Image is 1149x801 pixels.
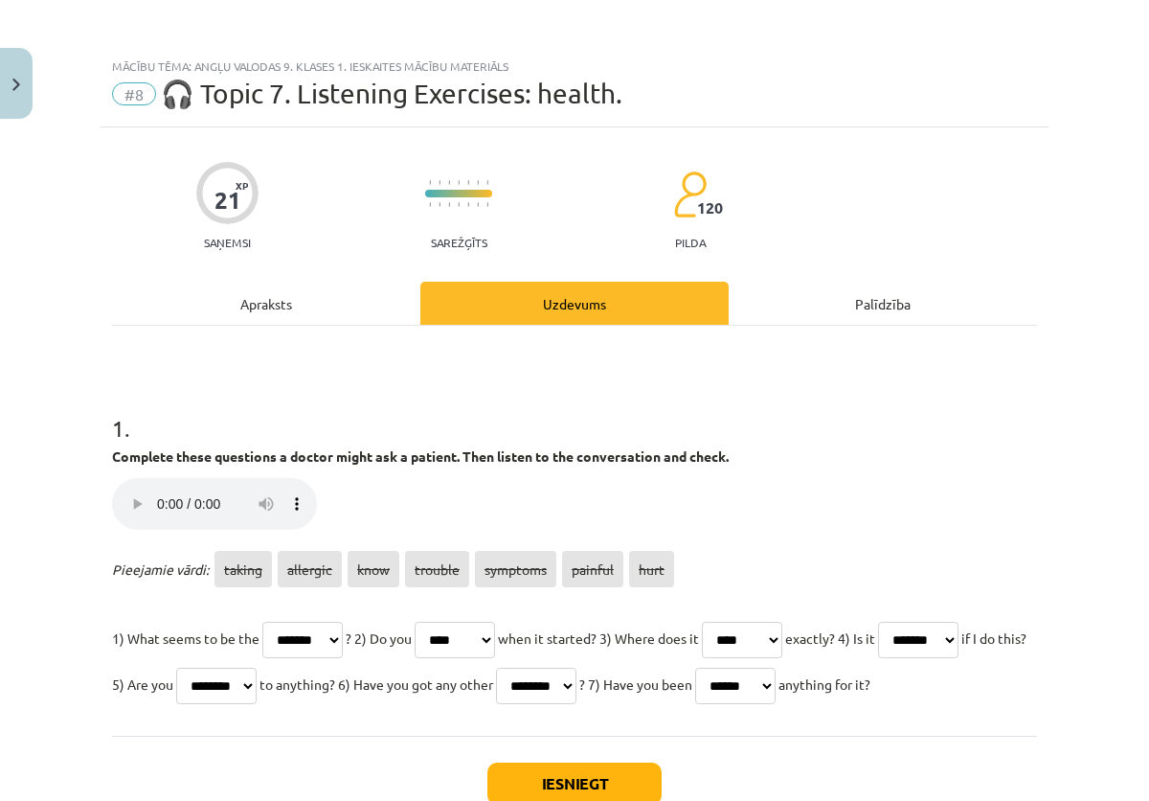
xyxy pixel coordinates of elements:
[214,551,272,587] span: taking
[579,675,692,693] span: ? 7) Have you been
[439,202,440,207] img: icon-short-line-57e1e144782c952c97e751825c79c345078a6d821885a25fce030b3d8c18986b.svg
[778,675,870,693] span: anything for it?
[431,236,487,249] p: Sarežģīts
[278,551,342,587] span: allergic
[12,79,20,91] img: icon-close-lesson-0947bae3869378f0d4975bcd49f059093ad1ed9edebbc8119c70593378902aed.svg
[439,180,440,185] img: icon-short-line-57e1e144782c952c97e751825c79c345078a6d821885a25fce030b3d8c18986b.svg
[629,551,674,587] span: hurt
[112,381,1037,441] h1: 1 .
[486,202,488,207] img: icon-short-line-57e1e144782c952c97e751825c79c345078a6d821885a25fce030b3d8c18986b.svg
[348,551,399,587] span: know
[429,202,431,207] img: icon-short-line-57e1e144782c952c97e751825c79c345078a6d821885a25fce030b3d8c18986b.svg
[729,282,1037,325] div: Palīdzība
[112,82,156,105] span: #8
[673,171,707,218] img: students-c634bb4e5e11cddfef0936a35e636f08e4e9abd3cc4e673bd6f9a4125e45ecb1.svg
[112,59,1037,73] div: Mācību tēma: Angļu valodas 9. klases 1. ieskaites mācību materiāls
[429,180,431,185] img: icon-short-line-57e1e144782c952c97e751825c79c345078a6d821885a25fce030b3d8c18986b.svg
[112,282,420,325] div: Apraksts
[477,180,479,185] img: icon-short-line-57e1e144782c952c97e751825c79c345078a6d821885a25fce030b3d8c18986b.svg
[697,199,723,217] span: 120
[112,629,259,647] span: 1) What seems to be the
[458,202,460,207] img: icon-short-line-57e1e144782c952c97e751825c79c345078a6d821885a25fce030b3d8c18986b.svg
[112,478,399,530] audio: Jūsu pārlūkprogramma neatbalsta audio atskaņotāju.
[785,629,875,647] span: exactly? 4) Is it
[562,551,623,587] span: painful
[675,236,706,249] p: pilda
[236,180,248,191] span: XP
[498,629,699,647] span: when it started? 3) Where does it
[448,180,450,185] img: icon-short-line-57e1e144782c952c97e751825c79c345078a6d821885a25fce030b3d8c18986b.svg
[486,180,488,185] img: icon-short-line-57e1e144782c952c97e751825c79c345078a6d821885a25fce030b3d8c18986b.svg
[196,236,259,249] p: Saņemsi
[161,78,622,109] span: 🎧 Topic 7. Listening Exercises: health.
[477,202,479,207] img: icon-short-line-57e1e144782c952c97e751825c79c345078a6d821885a25fce030b3d8c18986b.svg
[475,551,556,587] span: symptoms
[259,675,493,693] span: to anything? 6) Have you got any other
[458,180,460,185] img: icon-short-line-57e1e144782c952c97e751825c79c345078a6d821885a25fce030b3d8c18986b.svg
[467,202,469,207] img: icon-short-line-57e1e144782c952c97e751825c79c345078a6d821885a25fce030b3d8c18986b.svg
[112,561,209,578] span: Pieejamie vārdi:
[448,202,450,207] img: icon-short-line-57e1e144782c952c97e751825c79c345078a6d821885a25fce030b3d8c18986b.svg
[467,180,469,185] img: icon-short-line-57e1e144782c952c97e751825c79c345078a6d821885a25fce030b3d8c18986b.svg
[405,551,469,587] span: trouble
[346,629,412,647] span: ? 2) Do you
[112,447,729,465] strong: Complete these questions a doctor might ask a patient. Then listen to the conversation and check.
[420,282,729,325] div: Uzdevums
[214,187,241,214] div: 21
